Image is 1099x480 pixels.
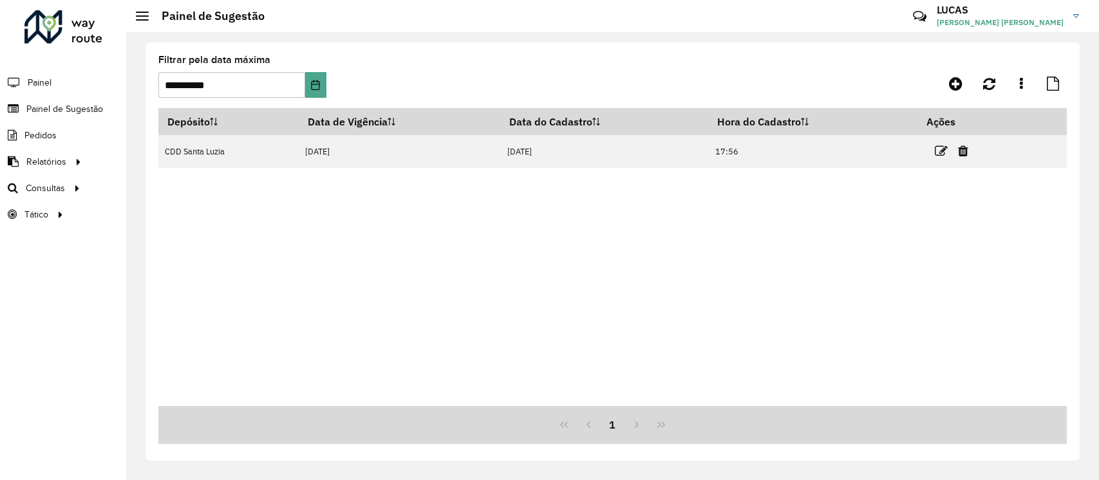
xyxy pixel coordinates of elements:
[149,9,265,23] h2: Painel de Sugestão
[958,142,968,160] a: Excluir
[918,108,995,135] th: Ações
[28,76,52,89] span: Painel
[299,108,501,135] th: Data de Vigência
[709,108,918,135] th: Hora do Cadastro
[305,72,326,98] button: Choose Date
[26,102,103,116] span: Painel de Sugestão
[24,208,48,221] span: Tático
[500,135,708,168] td: [DATE]
[26,155,66,169] span: Relatórios
[935,142,948,160] a: Editar
[158,108,299,135] th: Depósito
[937,17,1064,28] span: [PERSON_NAME] [PERSON_NAME]
[500,108,708,135] th: Data do Cadastro
[158,52,270,68] label: Filtrar pela data máxima
[937,4,1064,16] h3: LUCAS
[299,135,501,168] td: [DATE]
[709,135,918,168] td: 17:56
[24,129,57,142] span: Pedidos
[158,135,299,168] td: CDD Santa Luzia
[906,3,934,30] a: Contato Rápido
[601,412,625,437] button: 1
[26,181,65,195] span: Consultas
